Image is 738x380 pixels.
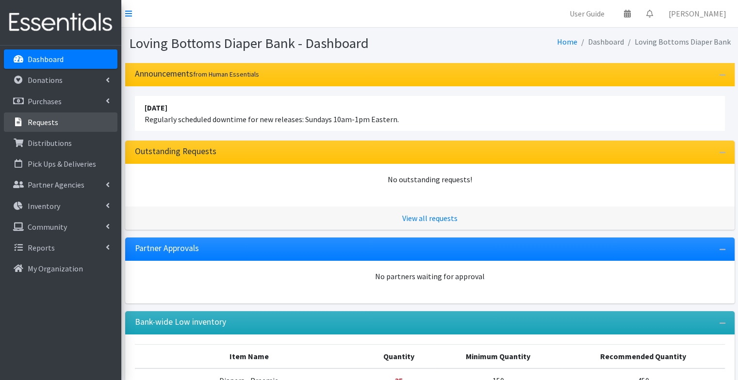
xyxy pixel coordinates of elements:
[4,92,117,111] a: Purchases
[135,69,259,79] h3: Announcements
[135,317,226,327] h3: Bank-wide Low inventory
[135,96,725,131] li: Regularly scheduled downtime for new releases: Sundays 10am-1pm Eastern.
[4,49,117,69] a: Dashboard
[28,201,60,211] p: Inventory
[28,117,58,127] p: Requests
[28,54,64,64] p: Dashboard
[577,35,624,49] li: Dashboard
[28,138,72,148] p: Distributions
[4,133,117,153] a: Distributions
[4,6,117,39] img: HumanEssentials
[562,344,725,368] th: Recommended Quantity
[363,344,435,368] th: Quantity
[28,264,83,273] p: My Organization
[135,270,725,282] div: No partners waiting for approval
[28,222,67,232] p: Community
[557,37,577,47] a: Home
[562,4,612,23] a: User Guide
[135,146,216,157] h3: Outstanding Requests
[28,96,62,106] p: Purchases
[4,154,117,174] a: Pick Ups & Deliveries
[28,243,55,253] p: Reports
[4,238,117,257] a: Reports
[135,243,199,253] h3: Partner Approvals
[135,174,725,185] div: No outstanding requests!
[435,344,562,368] th: Minimum Quantity
[4,112,117,132] a: Requests
[129,35,426,52] h1: Loving Bottoms Diaper Bank - Dashboard
[4,175,117,194] a: Partner Agencies
[193,70,259,79] small: from Human Essentials
[145,103,167,112] strong: [DATE]
[4,217,117,237] a: Community
[28,180,84,190] p: Partner Agencies
[4,70,117,90] a: Donations
[28,75,63,85] p: Donations
[4,196,117,216] a: Inventory
[402,213,458,223] a: View all requests
[624,35,731,49] li: Loving Bottoms Diaper Bank
[4,259,117,278] a: My Organization
[661,4,734,23] a: [PERSON_NAME]
[135,344,363,368] th: Item Name
[28,159,96,169] p: Pick Ups & Deliveries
